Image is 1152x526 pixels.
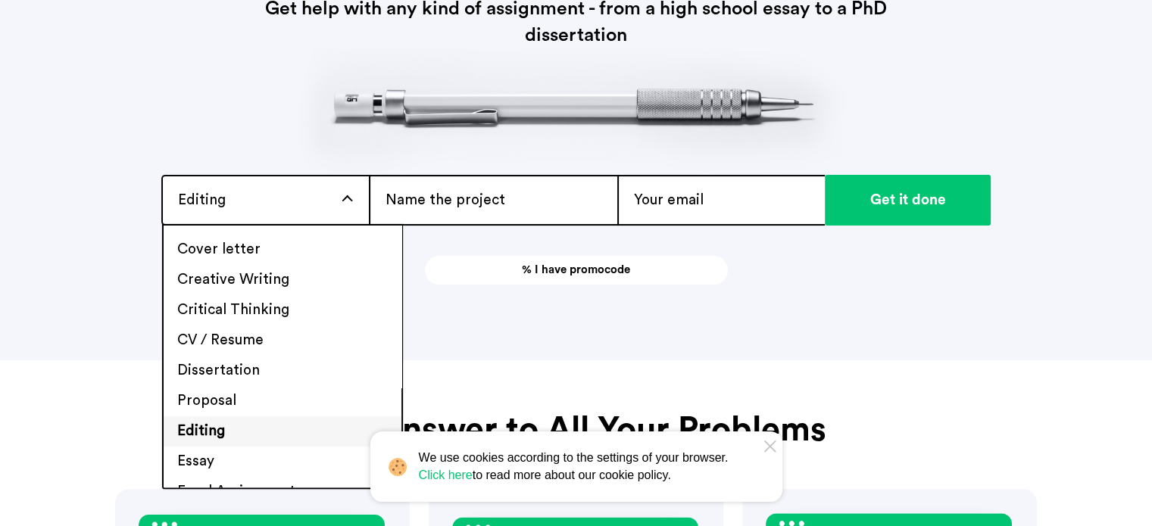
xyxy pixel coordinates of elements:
a: Click here [419,467,473,484]
li: Cover letter [164,235,401,265]
li: Proposal [164,386,401,416]
img: header-pict.png [299,48,852,175]
li: Creative Writing [164,265,401,295]
span: We use cookies according to the settings of your browser. to read more about our cookie policy. [419,450,740,484]
li: CV / Resume [164,325,401,356]
h2: An Answer to All Your Problems [311,406,841,455]
li: Essay [164,447,401,477]
li: Editing [164,416,401,447]
li: Excel Assignment [164,477,401,507]
input: Get it done [825,175,991,226]
input: Your email [617,175,825,226]
a: % I have promocode [425,256,728,285]
input: Name the project [369,175,618,226]
li: Critical Thinking [164,295,401,325]
li: Dissertation [164,356,401,386]
span: Editing [178,191,226,209]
